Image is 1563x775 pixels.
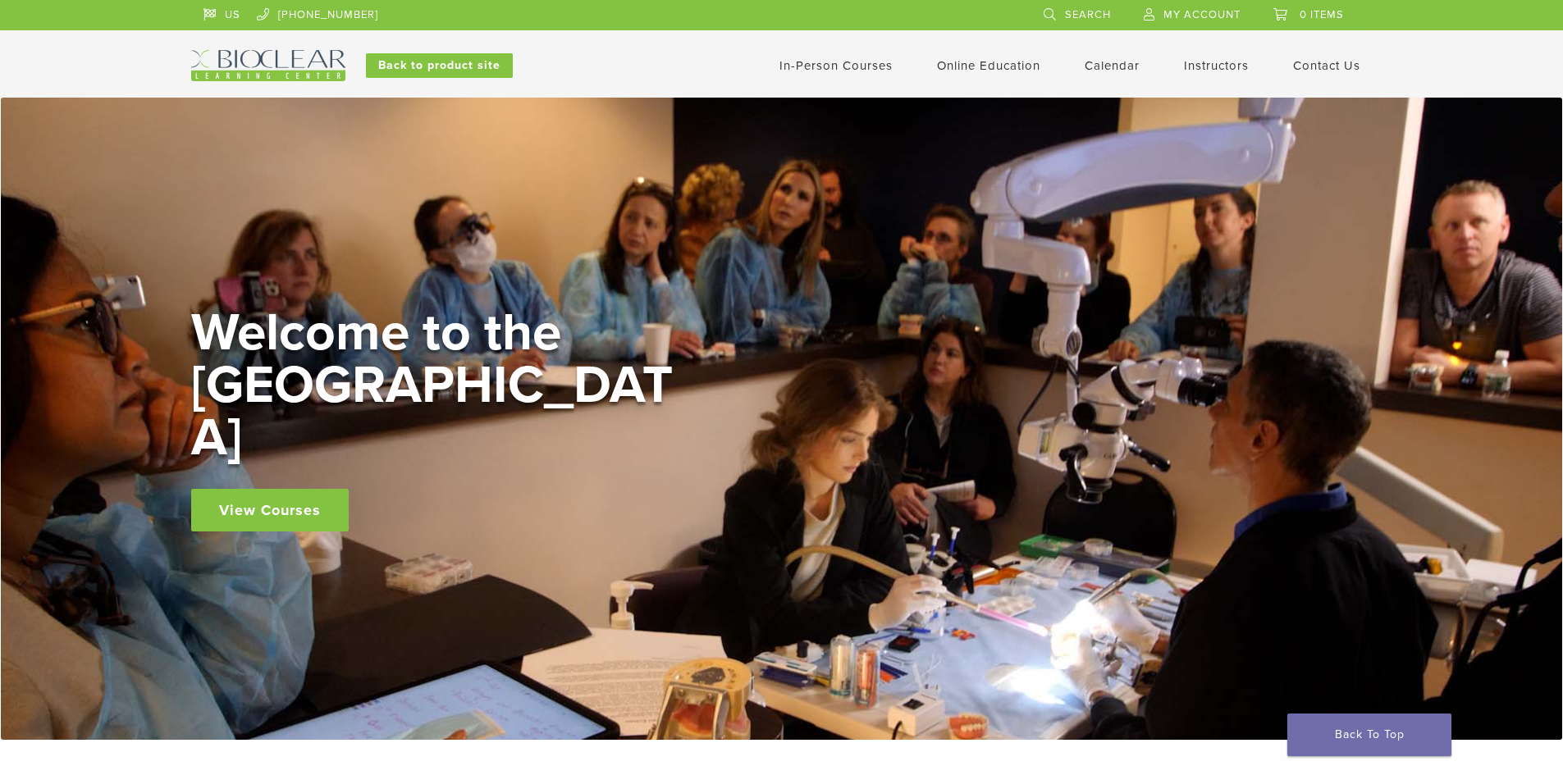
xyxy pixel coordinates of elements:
[779,58,893,73] a: In-Person Courses
[937,58,1040,73] a: Online Education
[1287,713,1451,756] a: Back To Top
[366,53,513,78] a: Back to product site
[1163,8,1241,21] span: My Account
[191,489,349,531] a: View Courses
[1065,8,1111,21] span: Search
[1085,58,1140,73] a: Calendar
[1300,8,1344,21] span: 0 items
[191,307,683,464] h2: Welcome to the [GEOGRAPHIC_DATA]
[1293,58,1360,73] a: Contact Us
[191,50,345,81] img: Bioclear
[1184,58,1249,73] a: Instructors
